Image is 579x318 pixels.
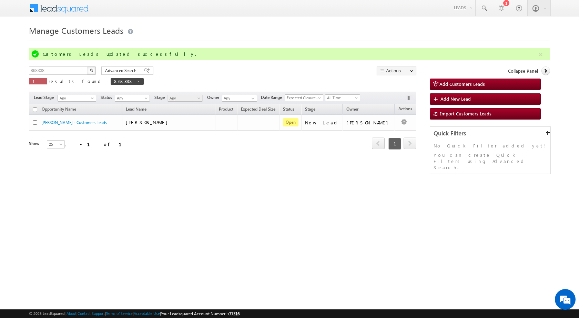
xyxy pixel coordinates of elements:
[346,106,358,112] span: Owner
[101,94,115,101] span: Status
[29,25,123,36] span: Manage Customers Leads
[439,81,485,87] span: Add Customers Leads
[248,95,256,102] a: Show All Items
[285,95,321,101] span: Expected Closure Date
[229,311,240,316] span: 77516
[9,64,126,206] textarea: Type your message and hit 'Enter'
[305,120,339,126] div: New Lead
[49,78,103,84] span: results found
[47,141,65,147] span: 25
[168,95,201,101] span: Any
[122,105,150,114] span: Lead Name
[29,141,41,147] div: Show
[41,120,107,125] a: [PERSON_NAME] - Customers Leads
[58,95,96,102] a: Any
[63,140,130,148] div: 1 - 1 of 1
[508,68,538,74] span: Collapse Panel
[167,95,203,102] a: Any
[113,3,130,20] div: Minimize live chat window
[395,105,416,114] span: Actions
[302,105,319,114] a: Stage
[440,96,471,102] span: Add New Lead
[372,138,385,149] a: prev
[32,78,43,84] span: 1
[305,106,315,112] span: Stage
[67,311,77,316] a: About
[430,127,550,140] div: Quick Filters
[346,120,392,126] div: [PERSON_NAME]
[207,94,222,101] span: Owner
[434,152,547,171] p: You can create Quick Filters using Advanced Search.
[219,106,233,112] span: Product
[42,106,76,112] span: Opportunity Name
[94,212,125,222] em: Start Chat
[377,66,416,75] button: Actions
[114,78,133,84] span: 868338
[325,94,360,101] a: All Time
[126,119,171,125] span: [PERSON_NAME]
[29,310,240,317] span: © 2025 LeadSquared | | | | |
[43,51,538,57] div: Customers Leads updated successfully.
[115,95,150,102] a: Any
[280,105,298,114] a: Status
[325,95,358,101] span: All Time
[47,140,65,148] a: 25
[283,118,298,126] span: Open
[241,106,275,112] span: Expected Deal Size
[36,36,116,45] div: Chat with us now
[106,311,133,316] a: Terms of Service
[115,95,148,101] span: Any
[434,143,547,149] p: No Quick Filter added yet!
[237,105,279,114] a: Expected Deal Size
[388,138,401,150] span: 1
[78,311,105,316] a: Contact Support
[261,94,285,101] span: Date Range
[404,138,416,149] a: next
[90,69,93,72] img: Search
[222,95,257,102] input: Type to Search
[154,94,167,101] span: Stage
[440,111,491,116] span: Import Customers Leads
[161,311,240,316] span: Your Leadsquared Account Number is
[12,36,29,45] img: d_60004797649_company_0_60004797649
[33,107,37,112] input: Check all records
[38,105,80,114] a: Opportunity Name
[285,94,323,101] a: Expected Closure Date
[105,68,139,74] span: Advanced Search
[34,94,57,101] span: Lead Stage
[58,95,94,101] span: Any
[134,311,160,316] a: Acceptable Use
